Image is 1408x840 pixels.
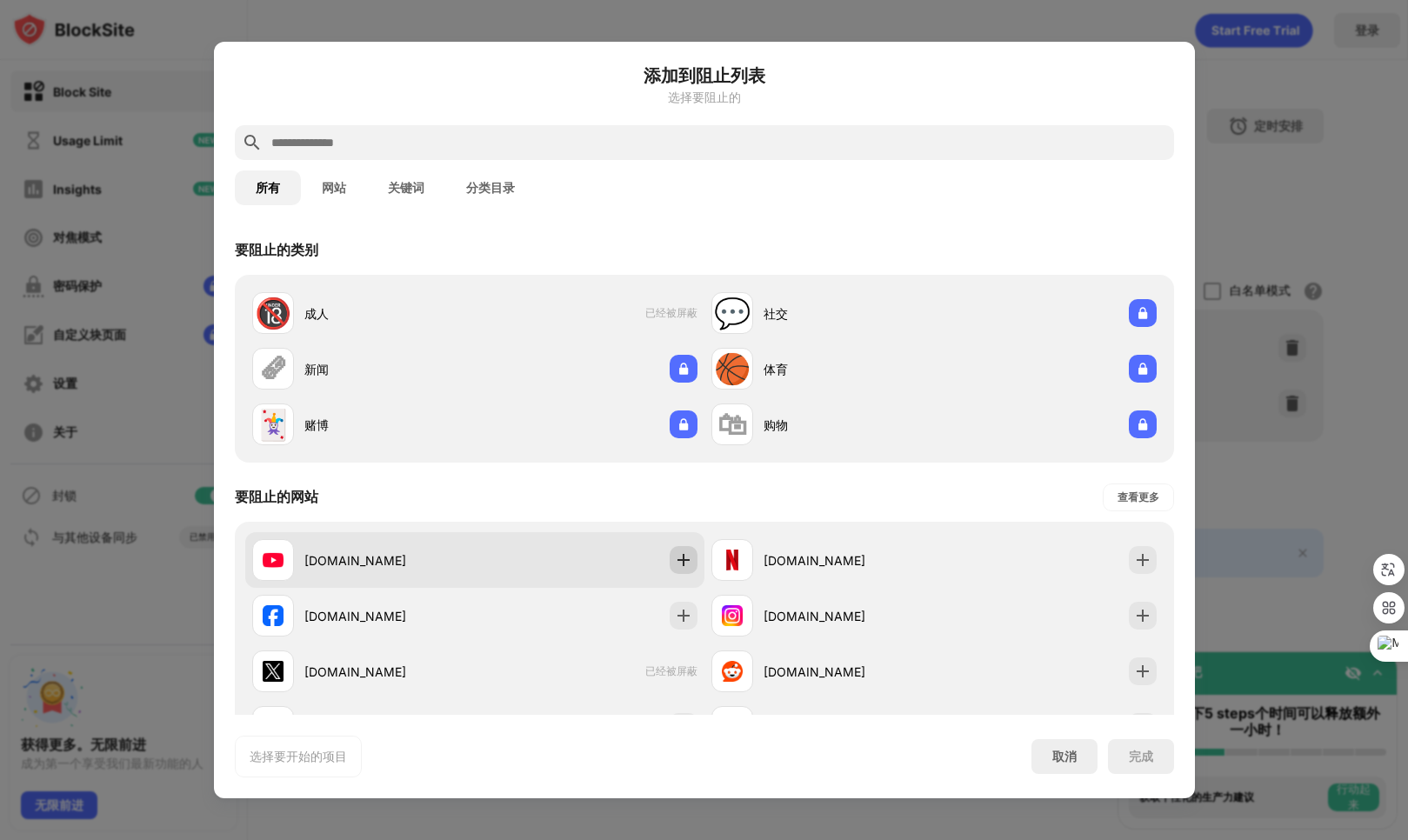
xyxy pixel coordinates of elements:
div: 完成 [1129,750,1153,763]
div: 社交 [764,304,934,323]
button: 网站 [301,170,367,205]
div: 🛍 [717,407,747,443]
h6: 添加到阻止列表 [235,63,1174,89]
div: 🔞 [255,296,291,331]
div: 购物 [764,416,934,434]
div: 选择要阻止的 [235,90,1174,104]
img: favicons [263,661,284,682]
img: favicons [722,550,743,570]
button: 关键词 [367,170,445,205]
button: 分类目录 [445,170,536,205]
button: 所有 [235,170,301,205]
div: [DOMAIN_NAME] [764,607,934,625]
img: favicons [722,605,743,626]
div: [DOMAIN_NAME] [764,551,934,570]
div: [DOMAIN_NAME] [304,663,475,681]
div: 成人 [304,304,475,323]
div: 要阻止的网站 [235,488,318,507]
div: 查看更多 [1118,489,1159,506]
img: favicons [722,661,743,682]
div: 🃏 [255,407,291,443]
div: 选择要开始的项目 [250,748,347,765]
img: favicons [263,605,284,626]
div: 要阻止的类别 [235,241,318,260]
div: [DOMAIN_NAME] [764,663,934,681]
span: 已经被屏蔽 [645,664,697,679]
img: favicons [263,550,284,570]
div: 体育 [764,360,934,378]
div: 💬 [714,296,751,331]
img: search.svg [242,132,263,153]
div: [DOMAIN_NAME] [304,551,475,570]
span: 已经被屏蔽 [645,306,697,321]
div: 🏀 [714,351,751,387]
div: 🗞 [258,351,288,387]
div: 赌博 [304,416,475,434]
div: 新闻 [304,360,475,378]
div: [DOMAIN_NAME] [304,607,475,625]
div: 取消 [1052,749,1077,765]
